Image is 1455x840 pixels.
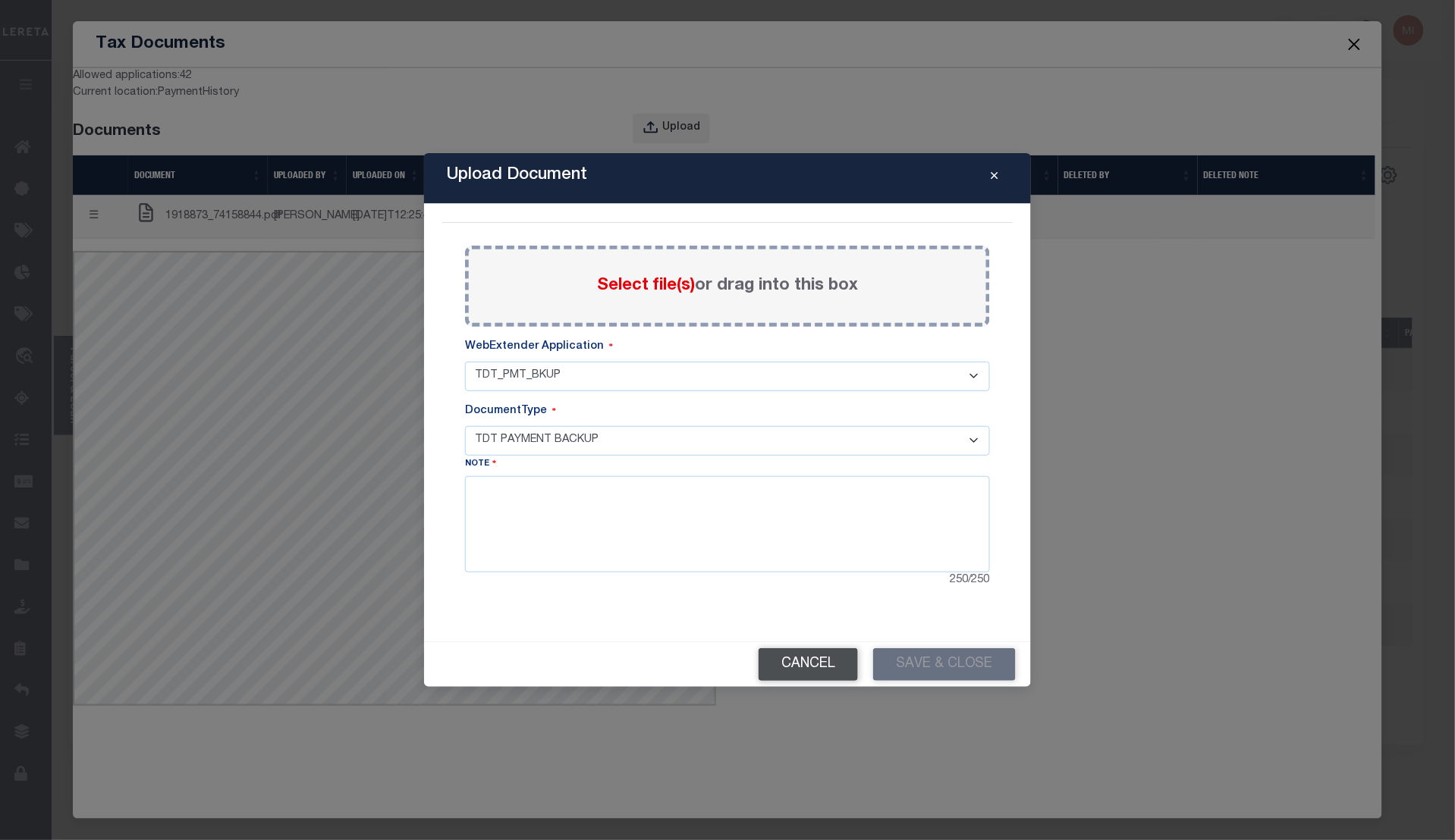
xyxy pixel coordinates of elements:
[465,403,556,420] label: DocumentType
[73,68,716,713] main-component: DocumentWorkspace
[465,572,990,589] div: 250 / 250
[759,648,858,681] button: Cancel
[982,169,1008,187] button: Close
[447,165,587,185] h5: Upload Document
[465,456,497,471] label: Note
[597,274,858,299] label: or drag into this box
[597,277,695,294] span: Select file(s)
[465,339,613,356] label: WebExtender Application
